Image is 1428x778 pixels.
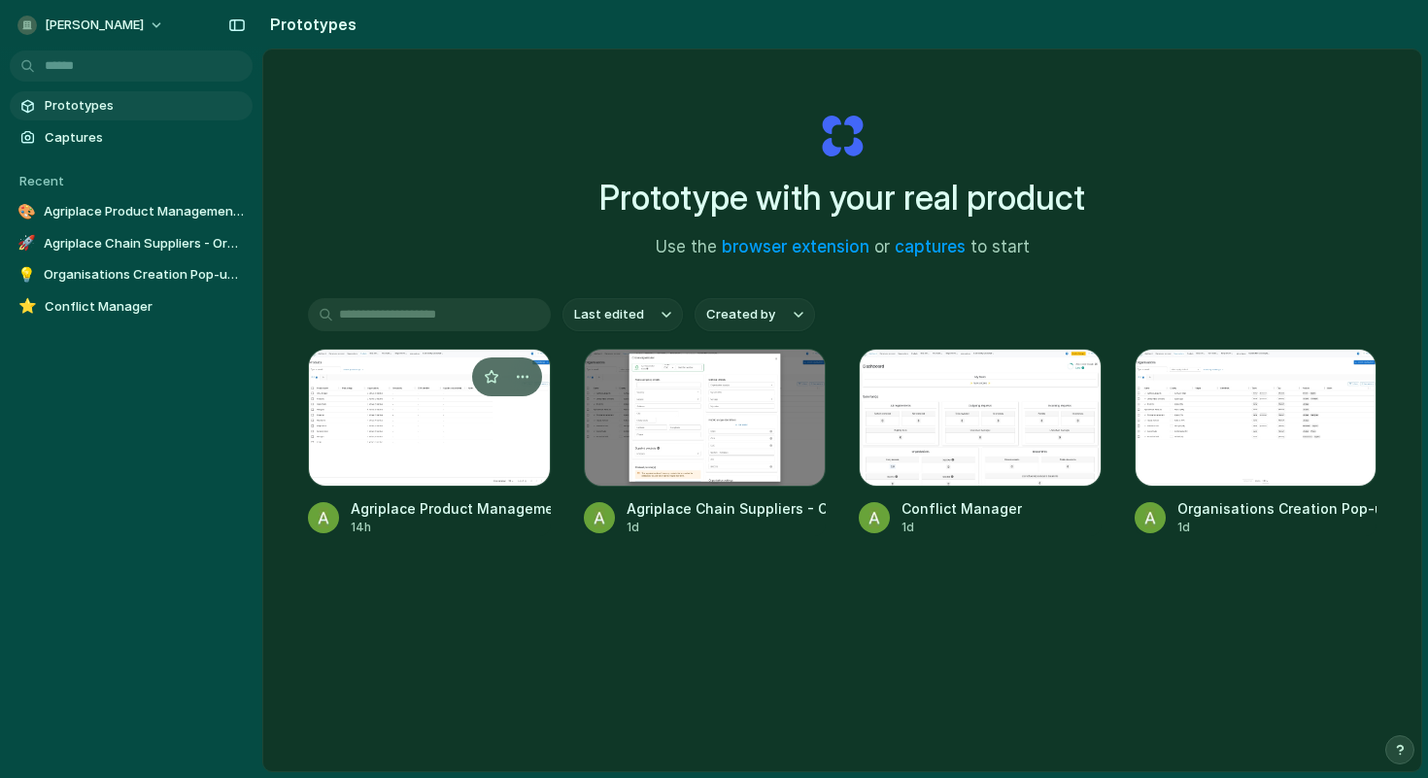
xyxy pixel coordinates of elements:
div: ⭐ [17,297,37,317]
span: Agriplace Product Management Flow [44,202,245,221]
button: [PERSON_NAME] [10,10,174,41]
div: Conflict Manager [901,498,1022,519]
span: Conflict Manager [45,297,245,317]
div: 14h [351,519,551,536]
div: 💡 [17,265,36,285]
a: Prototypes [10,91,253,120]
span: Prototypes [45,96,245,116]
span: Created by [706,305,775,324]
a: Captures [10,123,253,152]
span: Organisations Creation Pop-up for Agriplace [44,265,245,285]
a: Agriplace Product Management FlowAgriplace Product Management Flow14h [308,349,551,536]
span: Last edited [574,305,644,324]
div: 1d [901,519,1022,536]
div: 1d [627,519,827,536]
div: 🎨 [17,202,36,221]
a: Agriplace Chain Suppliers - Organization SearchAgriplace Chain Suppliers - Organization Search1d [584,349,827,536]
button: Created by [695,298,815,331]
a: 🚀Agriplace Chain Suppliers - Organization Search [10,229,253,258]
div: Agriplace Chain Suppliers - Organization Search [627,498,827,519]
a: ⭐Conflict Manager [10,292,253,321]
a: browser extension [722,237,869,256]
h2: Prototypes [262,13,357,36]
span: Recent [19,173,64,188]
button: Last edited [562,298,683,331]
div: Organisations Creation Pop-up for Agriplace [1177,498,1377,519]
a: Organisations Creation Pop-up for AgriplaceOrganisations Creation Pop-up for Agriplace1d [1135,349,1377,536]
a: Conflict ManagerConflict Manager1d [859,349,1102,536]
a: 💡Organisations Creation Pop-up for Agriplace [10,260,253,289]
span: Use the or to start [656,235,1030,260]
span: Captures [45,128,245,148]
a: captures [895,237,966,256]
h1: Prototype with your real product [599,172,1085,223]
span: Agriplace Chain Suppliers - Organization Search [44,234,245,254]
div: 1d [1177,519,1377,536]
div: Agriplace Product Management Flow [351,498,551,519]
div: 🚀 [17,234,36,254]
a: 🎨Agriplace Product Management Flow [10,197,253,226]
span: [PERSON_NAME] [45,16,144,35]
